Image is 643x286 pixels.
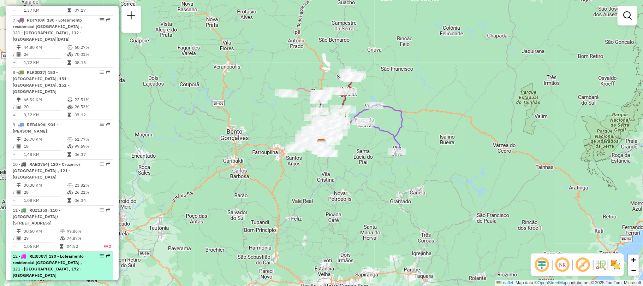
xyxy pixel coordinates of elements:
[67,98,73,102] i: % de utilização do peso
[67,105,73,109] i: % de utilização da cubagem
[13,189,16,196] td: /
[13,162,81,180] span: 10 -
[13,151,16,158] td: =
[67,183,73,187] i: % de utilização do peso
[74,59,110,66] td: 08:15
[67,8,71,12] i: Tempo total em rota
[620,8,635,23] a: Exibir filtros
[66,228,96,235] td: 99,86%
[74,189,110,196] td: 26,21%
[13,162,81,180] span: | 120 - Cruzeiro/ [GEOGRAPHIC_DATA] , 121 - [GEOGRAPHIC_DATA]
[574,256,591,273] span: Exibir rótulo
[317,138,326,147] img: ZUMPY
[514,280,516,285] span: |
[17,144,21,148] i: Total de Atividades
[17,52,21,57] i: Total de Atividades
[100,254,104,258] em: Opções
[74,151,110,158] td: 06:37
[13,17,82,42] span: 7 -
[23,96,67,103] td: 66,34 KM
[13,70,69,94] span: 8 -
[67,152,71,157] i: Tempo total em rota
[17,183,21,187] i: Distância Total
[74,51,110,58] td: 70,01%
[23,136,67,143] td: 26,70 KM
[13,208,60,226] span: | 110 - [GEOGRAPHIC_DATA]/ [STREET_ADDRESS]
[106,18,110,22] em: Rota exportada
[67,52,73,57] i: % de utilização da cubagem
[60,229,65,233] i: % de utilização do peso
[67,190,73,194] i: % de utilização da cubagem
[13,17,82,42] span: | 130 - Loteamento residencial [GEOGRAPHIC_DATA] , 131 - [GEOGRAPHIC_DATA] , 132 - [GEOGRAPHIC_DA...
[106,162,110,166] em: Rota exportada
[17,137,21,141] i: Distância Total
[554,256,571,273] span: Ocultar NR
[13,122,58,134] span: 9 -
[106,70,110,74] em: Rota exportada
[60,236,65,240] i: % de utilização da cubagem
[495,280,643,286] div: Map data © contributors,© 2025 TomTom, Microsoft
[17,236,21,240] i: Total de Atividades
[74,7,110,14] td: 07:17
[67,198,71,203] i: Tempo total em rota
[23,7,67,14] td: 1,37 KM
[17,98,21,102] i: Distância Total
[13,235,16,242] td: /
[27,17,44,23] span: RDT7I09
[17,190,21,194] i: Total de Atividades
[66,235,96,242] td: 74,87%
[610,259,621,270] img: Exibir/Ocultar setores
[13,143,16,150] td: /
[100,18,104,22] em: Opções
[100,122,104,127] em: Opções
[13,70,69,94] span: | 150 - [GEOGRAPHIC_DATA], 151 - [GEOGRAPHIC_DATA], 152 - [GEOGRAPHIC_DATA]
[74,96,110,103] td: 22,51%
[100,162,104,166] em: Opções
[67,60,71,65] i: Tempo total em rota
[23,44,67,51] td: 44,80 KM
[60,244,63,249] i: Tempo total em rota
[66,243,96,250] td: 04:52
[17,105,21,109] i: Total de Atividades
[23,103,67,110] td: 20
[13,253,84,278] span: 12 -
[29,208,47,213] span: RUZ1J53
[106,122,110,127] em: Rota exportada
[124,8,138,24] a: Nova sessão e pesquisa
[74,111,110,118] td: 07:12
[23,143,67,150] td: 18
[67,144,73,148] i: % de utilização da cubagem
[628,265,639,276] a: Zoom out
[23,151,67,158] td: 1,48 KM
[74,136,110,143] td: 61,77%
[67,137,73,141] i: % de utilização do peso
[74,143,110,150] td: 99,69%
[631,266,636,275] span: −
[100,70,104,74] em: Opções
[631,255,636,264] span: +
[13,59,16,66] td: =
[496,280,513,285] a: Leaflet
[106,208,110,212] em: Rota exportada
[13,243,16,250] td: =
[13,253,84,278] span: | 130 - Loteamento residencial [GEOGRAPHIC_DATA] , 131 - [GEOGRAPHIC_DATA] , 172 - [GEOGRAPHIC_DATA]
[74,103,110,110] td: 26,53%
[29,253,46,259] span: RLI8J87
[538,280,568,285] a: OpenStreetMap
[106,254,110,258] em: Rota exportada
[27,70,45,75] span: RLK0D37
[23,189,67,196] td: 28
[74,197,110,204] td: 06:34
[23,182,67,189] td: 30,38 KM
[23,59,67,66] td: 1,72 KM
[13,208,60,226] span: 11 -
[13,111,16,118] td: =
[23,111,67,118] td: 3,32 KM
[595,259,606,270] img: Fluxo de ruas
[23,235,59,242] td: 29
[23,51,67,58] td: 26
[29,162,48,167] span: RAB2754
[74,44,110,51] td: 60,27%
[67,113,71,117] i: Tempo total em rota
[96,243,112,250] td: FAD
